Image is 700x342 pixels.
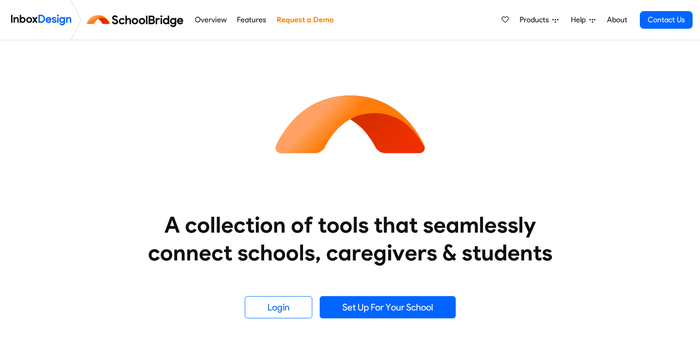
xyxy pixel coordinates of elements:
img: icon_schoolbridge.svg [267,40,434,207]
a: Help [567,11,599,29]
a: Products [516,11,562,29]
img: schoolbridge logo [85,9,189,31]
a: Overview [192,11,229,29]
a: About [604,11,630,29]
heading: A collection of tools that seamlessly connect schools, caregivers & students [130,211,570,266]
span: Products [520,14,552,25]
a: Request a Demo [274,11,336,29]
a: Set Up For Your School [320,296,456,318]
span: Help [571,14,589,25]
a: Login [245,296,312,318]
a: Contact Us [640,11,693,29]
a: Features [235,11,269,29]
